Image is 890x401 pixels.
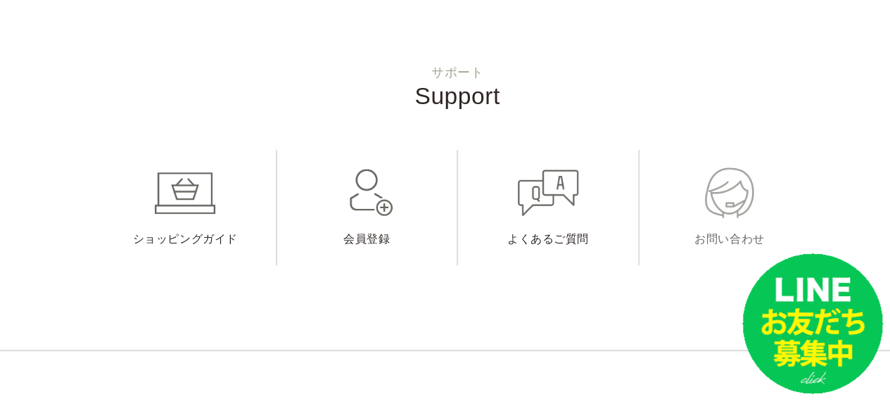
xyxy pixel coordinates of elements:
[640,150,820,265] a: お問い合わせ
[95,150,276,265] a: ショッピングガイド
[458,150,638,265] a: よくあるご質問
[28,66,886,79] small: サポート
[277,150,457,265] a: 会員登録
[414,83,500,109] span: Support
[742,253,883,394] img: small_line.png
